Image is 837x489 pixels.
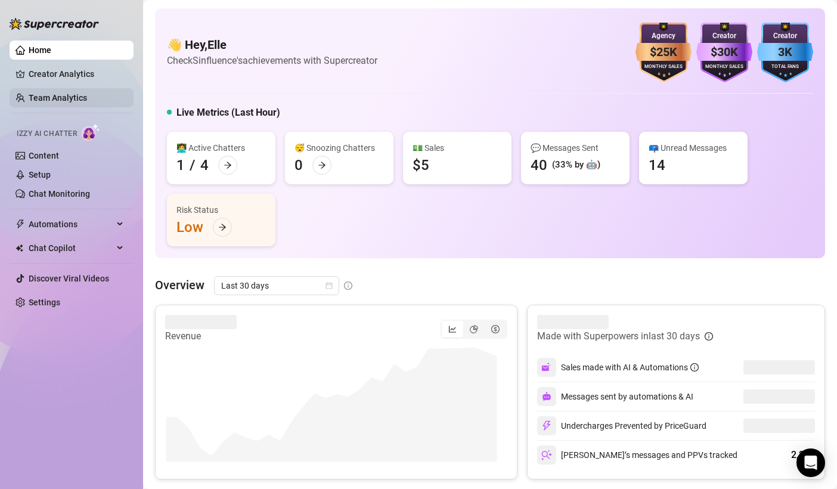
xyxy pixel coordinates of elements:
a: Chat Monitoring [29,189,90,199]
span: Chat Copilot [29,239,113,258]
a: Home [29,45,51,55]
img: bronze-badge-qSZam9Wu.svg [635,23,692,82]
span: Izzy AI Chatter [17,128,77,140]
div: 😴 Snoozing Chatters [294,141,384,154]
span: Automations [29,215,113,234]
div: 40 [531,156,547,175]
div: 👩‍💻 Active Chatters [176,141,266,154]
img: svg%3e [541,450,552,460]
img: blue-badge-DgoSNQY1.svg [757,23,813,82]
span: arrow-right [218,223,227,231]
div: Open Intercom Messenger [796,448,825,477]
div: $30K [696,43,752,61]
div: $5 [413,156,429,175]
article: Made with Superpowers in last 30 days [537,329,700,343]
div: Messages sent by automations & AI [537,387,693,406]
img: AI Chatter [82,123,100,141]
img: svg%3e [541,420,552,431]
span: info-circle [344,281,352,290]
div: Monthly Sales [635,63,692,71]
div: 14 [649,156,665,175]
article: Revenue [165,329,237,343]
div: (33% by 🤖) [552,158,600,172]
div: 3K [757,43,813,61]
a: Team Analytics [29,93,87,103]
div: Agency [635,30,692,42]
a: Discover Viral Videos [29,274,109,283]
div: Risk Status [176,203,266,216]
article: Check Sinfluence's achievements with Supercreator [167,53,377,68]
span: Last 30 days [221,277,332,295]
a: Creator Analytics [29,64,124,83]
div: Undercharges Prevented by PriceGuard [537,416,706,435]
a: Settings [29,298,60,307]
article: Overview [155,276,204,294]
div: Total Fans [757,63,813,71]
img: svg%3e [541,362,552,373]
img: Chat Copilot [15,244,23,252]
div: [PERSON_NAME]’s messages and PPVs tracked [537,445,737,465]
span: thunderbolt [15,219,25,229]
div: 2,274 [791,448,815,462]
span: info-circle [705,332,713,341]
div: Sales made with AI & Automations [561,361,699,374]
div: 💵 Sales [413,141,502,154]
div: Creator [696,30,752,42]
div: Creator [757,30,813,42]
div: 💬 Messages Sent [531,141,620,154]
img: svg%3e [542,392,551,401]
span: calendar [325,282,333,289]
img: logo-BBDzfeDw.svg [10,18,99,30]
h5: Live Metrics (Last Hour) [176,106,280,120]
a: Setup [29,170,51,179]
div: 0 [294,156,303,175]
a: Content [29,151,59,160]
span: line-chart [448,325,457,333]
div: segmented control [441,320,507,339]
span: arrow-right [224,161,232,169]
span: info-circle [690,363,699,372]
div: $25K [635,43,692,61]
div: 📪 Unread Messages [649,141,738,154]
span: arrow-right [318,161,326,169]
div: Monthly Sales [696,63,752,71]
div: 1 [176,156,185,175]
span: dollar-circle [491,325,500,333]
div: 4 [200,156,209,175]
span: pie-chart [470,325,478,333]
img: purple-badge-B9DA21FR.svg [696,23,752,82]
h4: 👋 Hey, Elle [167,36,377,53]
